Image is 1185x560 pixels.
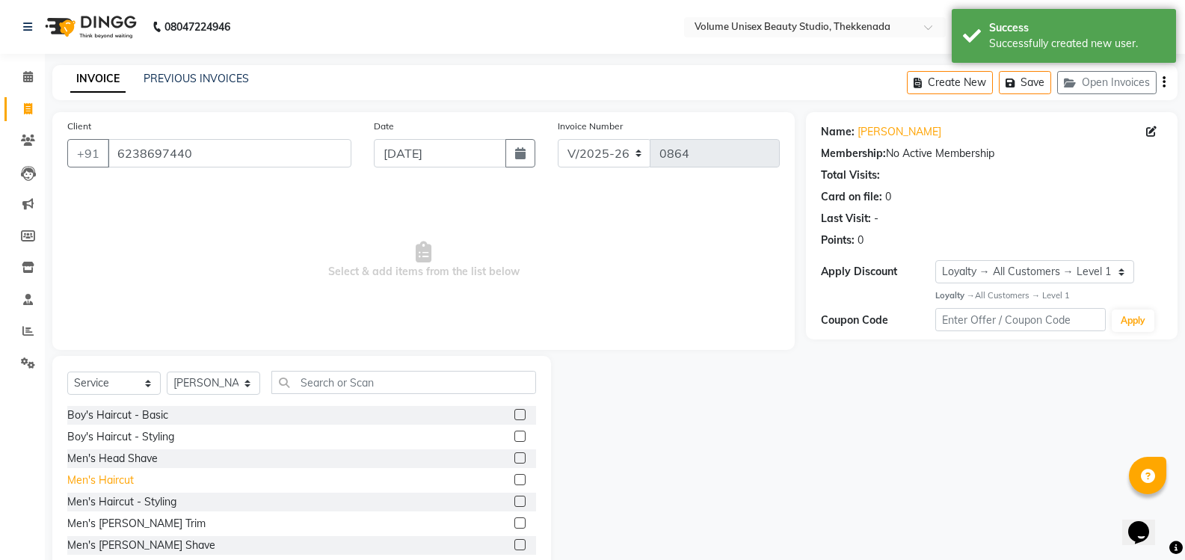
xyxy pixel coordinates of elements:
[874,211,878,227] div: -
[1112,310,1154,332] button: Apply
[67,516,206,532] div: Men's [PERSON_NAME] Trim
[821,211,871,227] div: Last Visit:
[70,66,126,93] a: INVOICE
[858,233,864,248] div: 0
[821,146,1163,161] div: No Active Membership
[821,167,880,183] div: Total Visits:
[935,289,1163,302] div: All Customers → Level 1
[858,124,941,140] a: [PERSON_NAME]
[907,71,993,94] button: Create New
[821,189,882,205] div: Card on file:
[1057,71,1157,94] button: Open Invoices
[821,264,935,280] div: Apply Discount
[38,6,141,48] img: logo
[885,189,891,205] div: 0
[999,71,1051,94] button: Save
[271,371,536,394] input: Search or Scan
[164,6,230,48] b: 08047224946
[558,120,623,133] label: Invoice Number
[989,20,1165,36] div: Success
[67,139,109,167] button: +91
[821,313,935,328] div: Coupon Code
[144,72,249,85] a: PREVIOUS INVOICES
[67,407,168,423] div: Boy's Haircut - Basic
[108,139,351,167] input: Search by Name/Mobile/Email/Code
[374,120,394,133] label: Date
[935,308,1106,331] input: Enter Offer / Coupon Code
[67,494,176,510] div: Men's Haircut - Styling
[821,233,855,248] div: Points:
[67,185,780,335] span: Select & add items from the list below
[67,538,215,553] div: Men's [PERSON_NAME] Shave
[67,473,134,488] div: Men's Haircut
[67,120,91,133] label: Client
[935,290,975,301] strong: Loyalty →
[1122,500,1170,545] iframe: chat widget
[67,451,158,467] div: Men's Head Shave
[989,36,1165,52] div: Successfully created new user.
[821,146,886,161] div: Membership:
[821,124,855,140] div: Name:
[67,429,174,445] div: Boy's Haircut - Styling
